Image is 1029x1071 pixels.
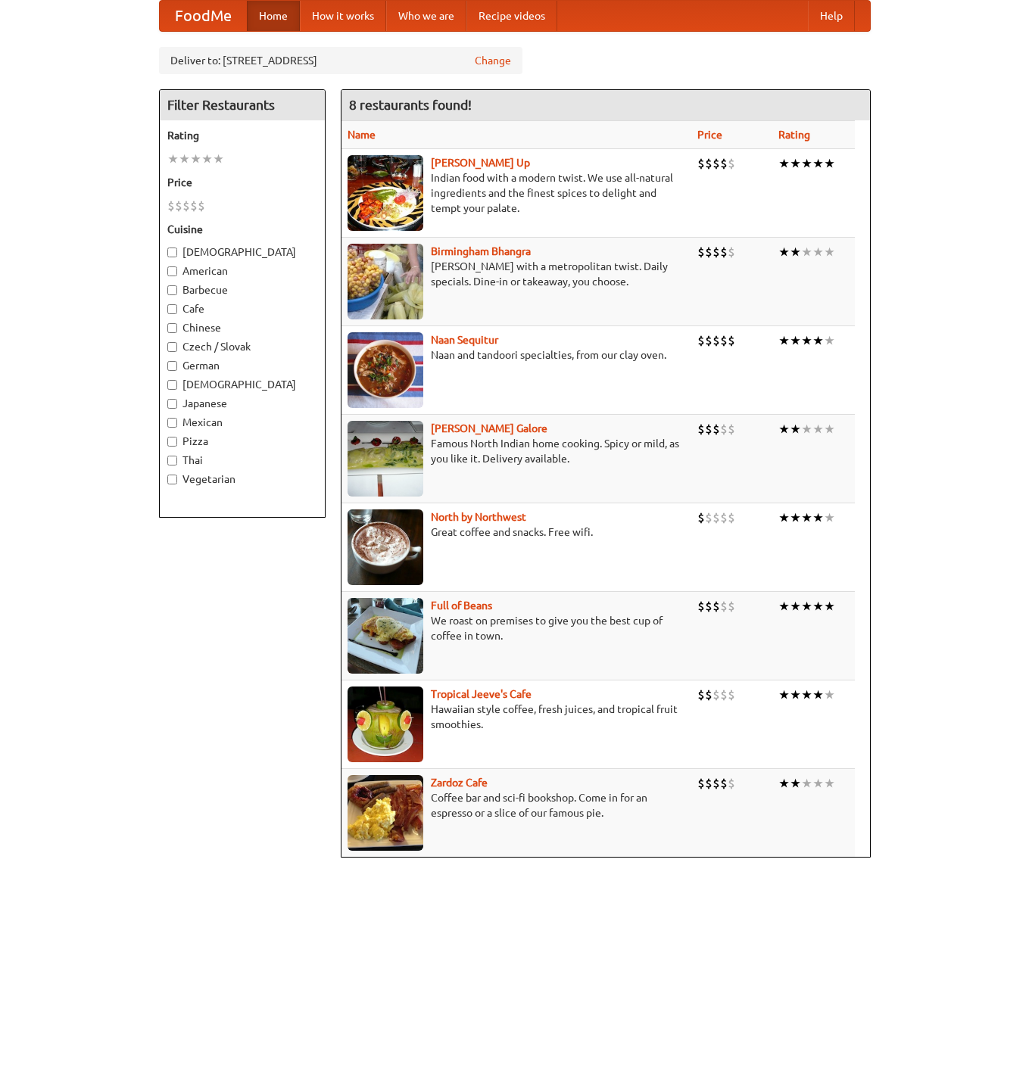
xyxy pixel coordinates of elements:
li: $ [697,775,705,792]
label: Japanese [167,396,317,411]
img: bhangra.jpg [348,244,423,319]
li: $ [728,598,735,615]
li: $ [167,198,175,214]
li: ★ [824,155,835,172]
ng-pluralize: 8 restaurants found! [349,98,472,112]
a: Full of Beans [431,599,492,612]
li: $ [713,332,720,349]
li: $ [705,686,713,703]
p: Indian food with a modern twist. We use all-natural ingredients and the finest spices to delight ... [348,170,686,216]
label: Vegetarian [167,472,317,487]
li: $ [728,155,735,172]
p: Famous North Indian home cooking. Spicy or mild, as you like it. Delivery available. [348,436,686,466]
input: Pizza [167,437,177,447]
li: $ [705,775,713,792]
li: ★ [801,598,812,615]
li: $ [713,244,720,260]
li: $ [697,332,705,349]
b: North by Northwest [431,511,526,523]
li: ★ [824,775,835,792]
li: ★ [824,509,835,526]
input: Cafe [167,304,177,314]
input: Thai [167,456,177,465]
li: ★ [790,598,801,615]
li: $ [713,686,720,703]
li: $ [705,421,713,437]
li: ★ [790,775,801,792]
li: ★ [812,421,824,437]
h5: Rating [167,128,317,143]
li: $ [697,421,705,437]
label: Mexican [167,415,317,430]
a: Help [808,1,855,31]
b: Naan Sequitur [431,334,498,346]
li: ★ [812,509,824,526]
label: Barbecue [167,282,317,297]
label: Cafe [167,301,317,316]
a: Who we are [386,1,466,31]
li: ★ [812,244,824,260]
li: $ [728,244,735,260]
li: $ [728,775,735,792]
li: ★ [824,598,835,615]
li: $ [720,509,728,526]
li: $ [705,155,713,172]
li: ★ [812,155,824,172]
li: $ [713,509,720,526]
b: Birmingham Bhangra [431,245,531,257]
li: $ [697,598,705,615]
li: $ [705,598,713,615]
a: Zardoz Cafe [431,777,488,789]
li: $ [713,155,720,172]
li: $ [720,332,728,349]
label: Pizza [167,434,317,449]
img: zardoz.jpg [348,775,423,851]
li: ★ [778,155,790,172]
input: [DEMOGRAPHIC_DATA] [167,248,177,257]
li: ★ [790,332,801,349]
img: jeeves.jpg [348,686,423,762]
li: ★ [778,775,790,792]
li: ★ [801,509,812,526]
h5: Cuisine [167,222,317,237]
li: ★ [801,244,812,260]
li: ★ [790,686,801,703]
label: Chinese [167,320,317,335]
img: curryup.jpg [348,155,423,231]
li: $ [697,155,705,172]
label: Czech / Slovak [167,339,317,354]
li: $ [728,332,735,349]
li: $ [175,198,182,214]
li: ★ [790,155,801,172]
li: ★ [778,598,790,615]
li: $ [720,686,728,703]
li: $ [697,509,705,526]
li: $ [182,198,190,214]
img: naansequitur.jpg [348,332,423,408]
li: ★ [812,775,824,792]
a: Recipe videos [466,1,557,31]
label: German [167,358,317,373]
p: Coffee bar and sci-fi bookshop. Come in for an espresso or a slice of our famous pie. [348,790,686,820]
a: [PERSON_NAME] Up [431,157,530,169]
a: Tropical Jeeve's Cafe [431,688,532,700]
h4: Filter Restaurants [160,90,325,120]
li: ★ [179,151,190,167]
input: German [167,361,177,371]
li: ★ [778,509,790,526]
input: Barbecue [167,285,177,295]
a: Name [348,129,376,141]
li: ★ [824,332,835,349]
p: Great coffee and snacks. Free wifi. [348,525,686,540]
p: Naan and tandoori specialties, from our clay oven. [348,347,686,363]
li: $ [728,686,735,703]
input: American [167,266,177,276]
li: $ [705,509,713,526]
li: ★ [778,686,790,703]
li: $ [705,244,713,260]
li: $ [720,598,728,615]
